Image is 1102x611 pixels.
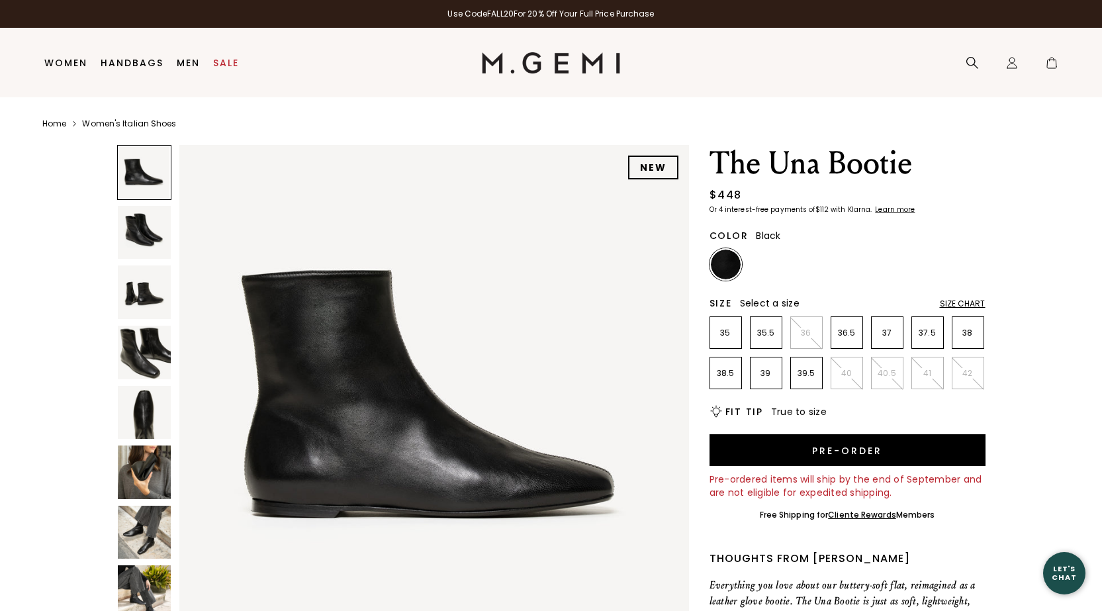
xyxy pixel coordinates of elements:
[82,118,176,129] a: Women's Italian Shoes
[1043,565,1085,581] div: Let's Chat
[740,297,800,310] span: Select a size
[815,205,829,214] klarna-placement-style-amount: $112
[710,205,815,214] klarna-placement-style-body: Or 4 interest-free payments of
[952,328,984,338] p: 38
[831,328,862,338] p: 36.5
[912,368,943,379] p: 41
[832,250,862,279] img: Gunmetal
[42,118,66,129] a: Home
[831,368,862,379] p: 40
[118,326,171,379] img: The Una Bootie
[711,250,741,279] img: Black
[756,229,780,242] span: Black
[828,509,896,520] a: Cliente Rewards
[118,206,171,259] img: The Una Bootie
[710,368,741,379] p: 38.5
[44,58,87,68] a: Women
[791,328,822,338] p: 36
[792,250,821,279] img: Light Tan
[760,510,935,520] div: Free Shipping for Members
[213,58,239,68] a: Sale
[710,328,741,338] p: 35
[628,156,678,179] div: NEW
[710,298,732,308] h2: Size
[710,145,986,182] h1: The Una Bootie
[487,8,514,19] strong: FALL20
[875,205,915,214] klarna-placement-style-cta: Learn more
[874,206,915,214] a: Learn more
[482,52,620,73] img: M.Gemi
[751,368,782,379] p: 39
[751,328,782,338] p: 35.5
[177,58,200,68] a: Men
[710,434,986,466] button: Pre-order
[771,405,827,418] span: True to size
[118,506,171,559] img: The Una Bootie
[872,368,903,379] p: 40.5
[710,187,742,203] div: $448
[118,386,171,440] img: The Una Bootie
[101,58,163,68] a: Handbags
[791,368,822,379] p: 39.5
[872,328,903,338] p: 37
[725,406,763,417] h2: Fit Tip
[751,250,781,279] img: Chocolate
[940,299,986,309] div: Size Chart
[118,265,171,319] img: The Una Bootie
[912,328,943,338] p: 37.5
[831,205,874,214] klarna-placement-style-body: with Klarna
[952,368,984,379] p: 42
[710,551,986,567] div: Thoughts from [PERSON_NAME]
[118,446,171,499] img: The Una Bootie
[710,230,749,241] h2: Color
[710,473,986,499] div: Pre-ordered items will ship by the end of September and are not eligible for expedited shipping.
